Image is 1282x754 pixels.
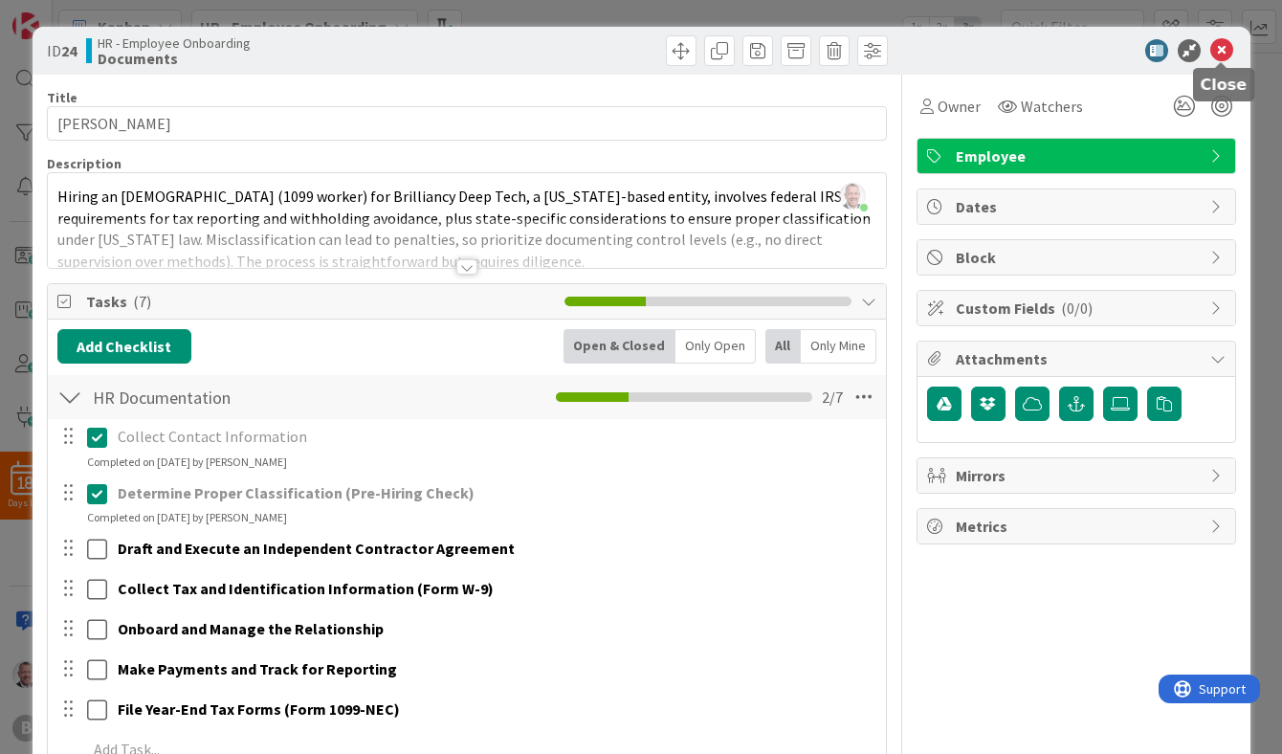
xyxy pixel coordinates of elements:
[822,386,843,409] span: 2 / 7
[98,35,251,51] span: HR - Employee Onboarding
[118,539,515,558] strong: Draft and Execute an Independent Contractor Agreement
[57,329,191,364] button: Add Checklist
[801,329,876,364] div: Only Mine
[1021,95,1083,118] span: Watchers
[956,464,1201,487] span: Mirrors
[1061,299,1093,318] span: ( 0/0 )
[40,3,87,26] span: Support
[47,39,77,62] span: ID
[47,155,122,172] span: Description
[118,659,397,678] strong: Make Payments and Track for Reporting
[47,89,77,106] label: Title
[839,183,866,210] img: ACg8ocImB914xfeNN6JI4S7pXSA2zSt1ENFV5pr9hDb5cc4wcxt9TJQ=s96-c
[86,380,432,414] input: Add Checklist...
[118,699,400,719] strong: File Year-End Tax Forms (Form 1099-NEC)
[57,187,873,271] span: Hiring an [DEMOGRAPHIC_DATA] (1099 worker) for Brilliancy Deep Tech, a [US_STATE]-based entity, i...
[118,619,384,638] strong: Onboard and Manage the Relationship
[956,246,1201,269] span: Block
[133,292,151,311] span: ( 7 )
[956,297,1201,320] span: Custom Fields
[956,347,1201,370] span: Attachments
[956,144,1201,167] span: Employee
[87,454,287,471] div: Completed on [DATE] by [PERSON_NAME]
[118,579,494,598] strong: Collect Tax and Identification Information (Form W-9)
[956,195,1201,218] span: Dates
[765,329,801,364] div: All
[118,426,873,448] p: Collect Contact Information
[47,106,887,141] input: type card name here...
[118,483,475,502] strong: Determine Proper Classification (Pre-Hiring Check)
[98,51,251,66] b: Documents
[86,290,555,313] span: Tasks
[61,41,77,60] b: 24
[938,95,981,118] span: Owner
[564,329,675,364] div: Open & Closed
[1201,76,1248,94] h5: Close
[956,515,1201,538] span: Metrics
[675,329,756,364] div: Only Open
[87,509,287,526] div: Completed on [DATE] by [PERSON_NAME]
